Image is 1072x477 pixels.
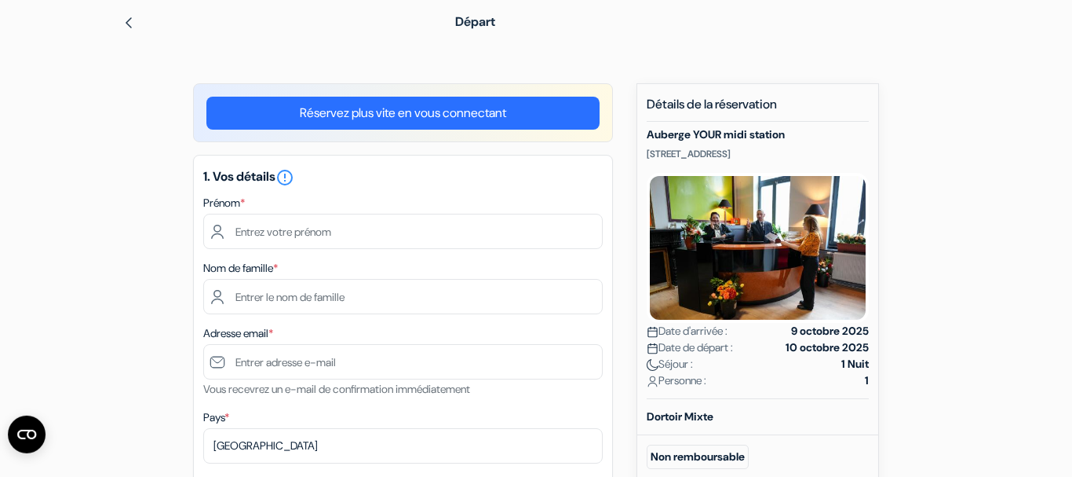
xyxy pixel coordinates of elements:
[865,372,869,389] strong: 1
[275,168,294,187] i: error_outline
[203,409,229,426] label: Pays
[203,325,273,342] label: Adresse email
[203,168,603,187] h5: 1. Vos détails
[791,323,869,339] strong: 9 octobre 2025
[8,416,46,453] button: Ouvrir le widget CMP
[647,376,658,387] img: user_icon.svg
[647,372,706,389] span: Personne :
[647,339,733,356] span: Date de départ :
[455,13,495,30] span: Départ
[647,359,658,371] img: moon.svg
[647,343,658,354] img: calendar.svg
[203,344,603,380] input: Entrer adresse e-mail
[203,382,470,396] small: Vous recevrez un e-mail de confirmation immédiatement
[122,17,135,29] img: left_arrow.svg
[206,97,600,130] a: Réservez plus vite en vous connectant
[275,168,294,185] a: error_outline
[647,148,869,160] p: [STREET_ADDRESS]
[203,260,278,277] label: Nom de famille
[647,409,713,424] b: Dortoir Mixte
[203,214,603,249] input: Entrez votre prénom
[647,128,869,141] h5: Auberge YOUR midi station
[203,279,603,314] input: Entrer le nom de famille
[203,195,245,211] label: Prénom
[647,445,749,469] small: Non remboursable
[647,326,658,338] img: calendar.svg
[841,356,869,372] strong: 1 Nuit
[786,339,869,356] strong: 10 octobre 2025
[647,323,727,339] span: Date d'arrivée :
[647,97,869,122] h5: Détails de la réservation
[647,356,693,372] span: Séjour :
